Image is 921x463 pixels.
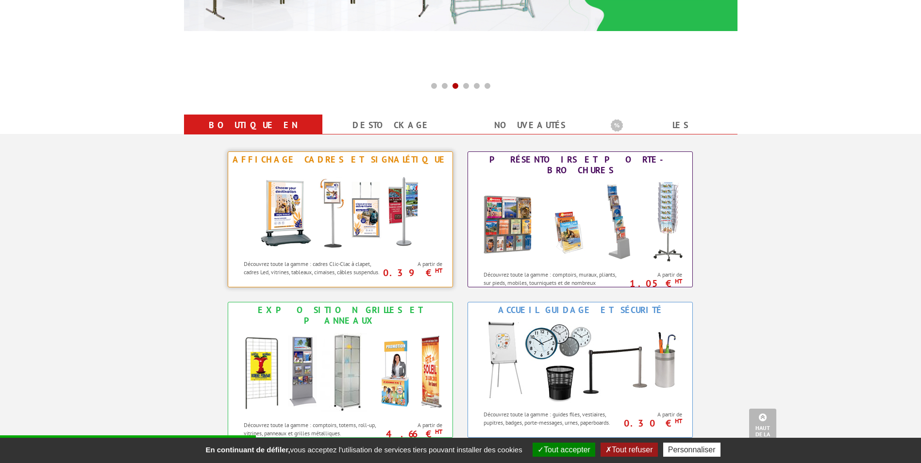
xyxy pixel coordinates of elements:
[231,154,450,165] div: Affichage Cadres et Signalétique
[470,154,690,176] div: Présentoirs et Porte-brochures
[435,428,442,436] sup: HT
[468,151,693,287] a: Présentoirs et Porte-brochures Présentoirs et Porte-brochures Découvrez toute la gamme : comptoir...
[625,411,683,418] span: A partir de
[663,443,720,457] button: Personnaliser (fenêtre modale)
[334,116,449,134] a: Destockage
[201,446,527,454] span: vous acceptez l'utilisation de services tiers pouvant installer des cookies
[675,277,682,285] sup: HT
[231,305,450,326] div: Exposition Grilles et Panneaux
[749,409,776,448] a: Haut de la page
[470,305,690,315] div: Accueil Guidage et Sécurité
[620,420,683,426] p: 0.30 €
[244,260,382,276] p: Découvrez toute la gamme : cadres Clic-Clac à clapet, cadres Led, vitrines, tableaux, cimaises, c...
[205,446,290,454] strong: En continuant de défiler,
[385,421,443,429] span: A partir de
[675,417,682,425] sup: HT
[625,271,683,279] span: A partir de
[533,443,595,457] button: Tout accepter
[244,421,382,437] p: Découvrez toute la gamme : comptoirs, totems, roll-up, vitrines, panneaux et grilles métalliques.
[472,116,587,134] a: nouveautés
[611,116,726,151] a: Les promotions
[473,178,687,265] img: Présentoirs et Porte-brochures
[385,260,443,268] span: A partir de
[228,151,453,287] a: Affichage Cadres et Signalétique Affichage Cadres et Signalétique Découvrez toute la gamme : cadr...
[601,443,657,457] button: Tout refuser
[196,116,311,151] a: Boutique en ligne
[611,116,732,136] b: Les promotions
[435,266,442,275] sup: HT
[620,281,683,286] p: 1.05 €
[380,431,443,437] p: 4.66 €
[228,302,453,438] a: Exposition Grilles et Panneaux Exposition Grilles et Panneaux Découvrez toute la gamme : comptoir...
[380,270,443,276] p: 0.39 €
[473,318,687,405] img: Accueil Guidage et Sécurité
[468,302,693,438] a: Accueil Guidage et Sécurité Accueil Guidage et Sécurité Découvrez toute la gamme : guides files, ...
[234,329,447,416] img: Exposition Grilles et Panneaux
[251,167,430,255] img: Affichage Cadres et Signalétique
[484,270,622,295] p: Découvrez toute la gamme : comptoirs, muraux, pliants, sur pieds, mobiles, tourniquets et de nomb...
[484,410,622,427] p: Découvrez toute la gamme : guides files, vestiaires, pupitres, badges, porte-messages, urnes, pap...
